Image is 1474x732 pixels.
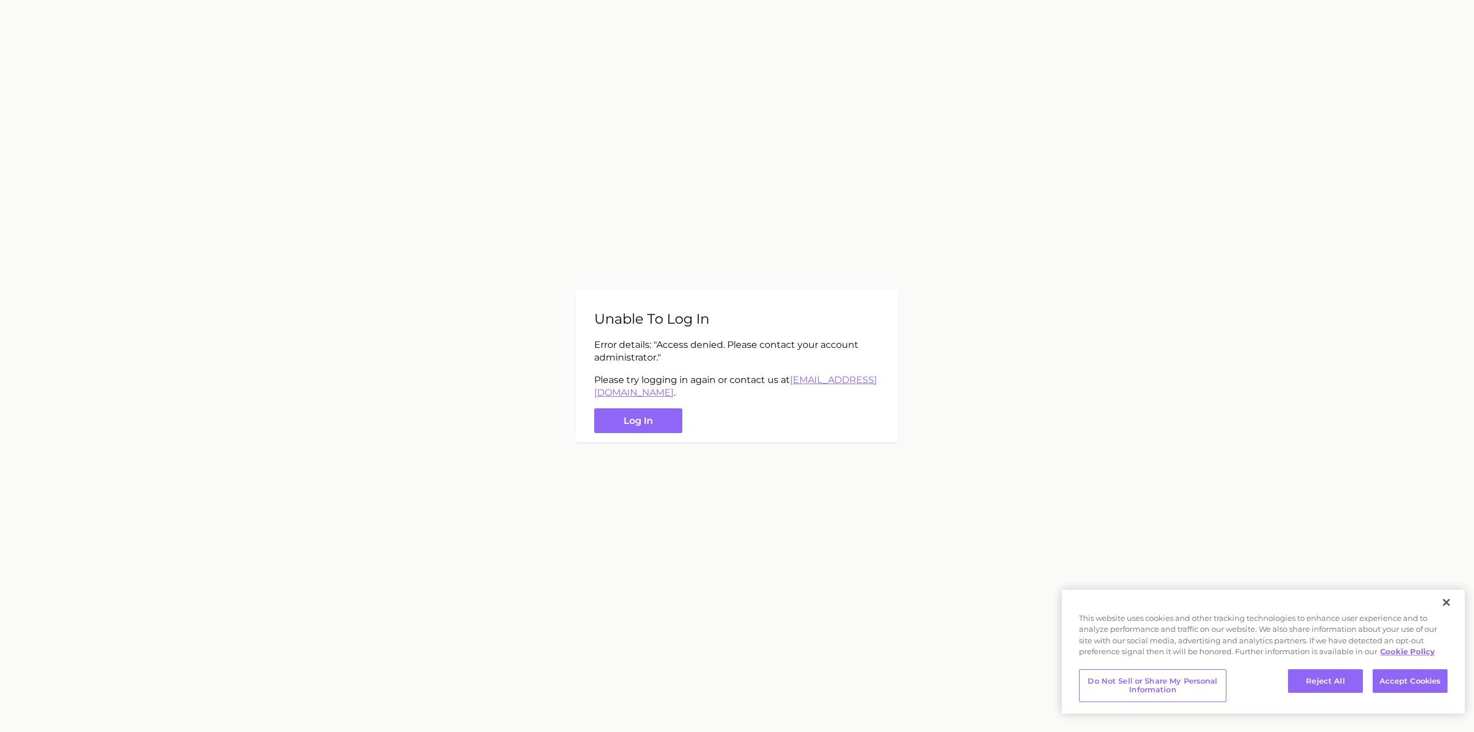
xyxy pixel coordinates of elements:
[1062,613,1465,663] div: This website uses cookies and other tracking technologies to enhance user experience and to analy...
[1434,590,1459,615] button: Close
[1373,669,1448,693] button: Accept Cookies
[1062,590,1465,714] div: Cookie banner
[1079,669,1226,702] button: Do Not Sell or Share My Personal Information, Opens the preference center dialog
[1288,669,1363,693] button: Reject All
[594,408,682,433] button: Log in
[594,374,880,400] p: Please try logging in again or contact us at .
[594,310,880,327] h2: Unable to log in
[1062,590,1465,714] div: Privacy
[1380,647,1435,656] a: More information about your privacy, opens in a new tab
[594,339,880,365] p: Error details: " Access denied. Please contact your account administrator. "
